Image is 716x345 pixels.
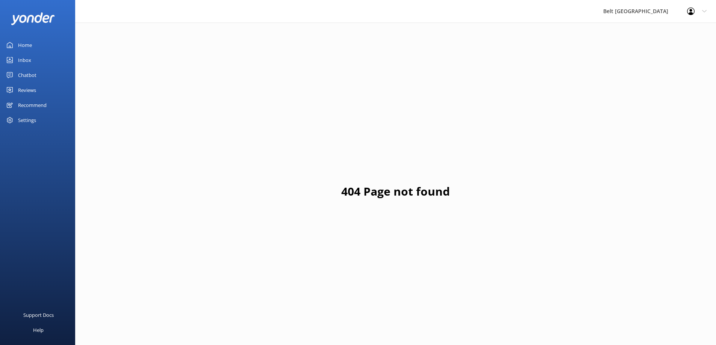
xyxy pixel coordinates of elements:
[18,83,36,98] div: Reviews
[18,68,36,83] div: Chatbot
[18,53,31,68] div: Inbox
[18,98,47,113] div: Recommend
[23,307,54,322] div: Support Docs
[33,322,44,337] div: Help
[18,38,32,53] div: Home
[341,182,450,200] h1: 404 Page not found
[18,113,36,128] div: Settings
[11,12,54,25] img: yonder-white-logo.png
